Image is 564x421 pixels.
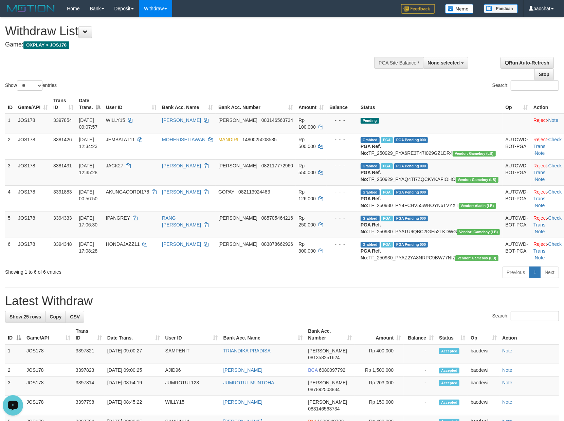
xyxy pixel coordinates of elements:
a: Reject [533,189,547,195]
span: Pending [361,118,379,124]
div: Showing 1 to 6 of 6 entries [5,266,230,275]
th: Game/API: activate to sort column ascending [24,325,73,344]
th: Bank Acc. Number: activate to sort column ascending [216,94,296,114]
b: PGA Ref. No: [361,248,381,260]
span: BCA [308,367,317,373]
td: 1 [5,344,24,364]
span: [PERSON_NAME] [308,399,347,405]
span: Marked by baohafiz [381,216,393,221]
span: [DATE] 12:34:23 [79,137,98,149]
a: Reject [533,215,547,221]
span: [DATE] 17:06:30 [79,215,98,227]
a: Note [502,380,512,385]
span: Copy 082113924483 to clipboard [238,189,270,195]
th: Date Trans.: activate to sort column descending [76,94,103,114]
td: JOS178 [15,133,51,159]
td: [DATE] 09:00:27 [105,344,163,364]
td: 6 [5,238,15,264]
span: HONDAJAZZ11 [106,241,140,247]
span: Grabbed [361,189,380,195]
span: [DATE] 12:35:28 [79,163,98,175]
span: Grabbed [361,137,380,143]
td: baodewi [468,396,499,415]
span: None selected [427,60,460,66]
span: Accepted [439,348,459,354]
th: Op: activate to sort column ascending [503,94,531,114]
td: Rp 150,000 [354,396,404,415]
span: 3391883 [53,189,72,195]
td: 2 [5,364,24,377]
a: Note [535,203,545,208]
a: Previous [502,267,529,278]
span: [PERSON_NAME] [308,348,347,353]
span: Marked by baohafiz [381,163,393,169]
img: Button%20Memo.svg [445,4,474,14]
h1: Withdraw List [5,24,369,38]
th: User ID: activate to sort column ascending [103,94,159,114]
td: 3 [5,159,15,185]
span: [PERSON_NAME] [218,241,257,247]
span: PGA Pending [394,189,428,195]
td: TF_250930_PYATU9QBC2IGE52LKDWG [358,212,503,238]
a: Stop [534,69,554,80]
label: Search: [492,311,559,321]
a: Note [535,255,545,260]
span: [PERSON_NAME] [218,117,257,123]
td: 2 [5,133,15,159]
td: WILLY15 [163,396,221,415]
span: PGA Pending [394,216,428,221]
span: JACK27 [106,163,123,168]
td: JOS178 [24,377,73,396]
b: PGA Ref. No: [361,170,381,182]
a: [PERSON_NAME] [223,367,262,373]
td: TF_250929_PYA6RE3T47I029GZ1DR4 [358,133,503,159]
span: MANDIRI [218,137,238,142]
span: 3394348 [53,241,72,247]
td: AUTOWD-BOT-PGA [503,159,531,185]
th: Bank Acc. Name: activate to sort column ascending [159,94,216,114]
span: Rp 500.000 [298,137,316,149]
div: - - - [329,162,355,169]
span: [DATE] 09:07:57 [79,117,98,130]
span: Grabbed [361,163,380,169]
th: Amount: activate to sort column ascending [354,325,404,344]
a: Note [502,399,512,405]
button: None selected [423,57,468,69]
a: JUMROTUL MUNTOHA [223,380,274,385]
span: Vendor URL: https://dashboard.q2checkout.com/secure [453,151,495,157]
div: - - - [329,117,355,124]
td: JOS178 [15,159,51,185]
a: Reject [533,241,547,247]
span: [DATE] 00:56:50 [79,189,98,201]
span: Copy 081358251624 to clipboard [308,355,340,360]
a: TRIANDIKA PRADISA [223,348,271,353]
span: Copy 087892503834 to clipboard [308,387,340,392]
span: Copy 085705464216 to clipboard [261,215,293,221]
a: Note [502,367,512,373]
a: Note [548,117,559,123]
span: CSV [70,314,80,319]
a: Check Trans [533,163,562,175]
span: Copy 083146563734 to clipboard [261,117,293,123]
td: TF_250930_PY4FCHV55WBOYN6TVYXT [358,185,503,212]
td: TF_250929_PYAQ4TI7ZQCKYKAFIOHO [358,159,503,185]
a: Note [535,177,545,182]
td: TF_250930_PYAZ2YA8NRPC9BW77NIZ [358,238,503,264]
span: Rp 300.000 [298,241,316,254]
span: PGA Pending [394,242,428,248]
label: Show entries [5,80,57,91]
a: Check Trans [533,137,562,149]
a: Check Trans [533,189,562,201]
td: JOS178 [24,364,73,377]
td: Rp 400,000 [354,344,404,364]
td: AJID96 [163,364,221,377]
td: [DATE] 08:45:22 [105,396,163,415]
span: Copy 083878662926 to clipboard [261,241,293,247]
th: User ID: activate to sort column ascending [163,325,221,344]
b: PGA Ref. No: [361,196,381,208]
span: 3381426 [53,137,72,142]
td: 3397798 [73,396,105,415]
th: Bank Acc. Number: activate to sort column ascending [305,325,354,344]
img: MOTION_logo.png [5,3,57,14]
span: Copy 083146563734 to clipboard [308,406,340,411]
